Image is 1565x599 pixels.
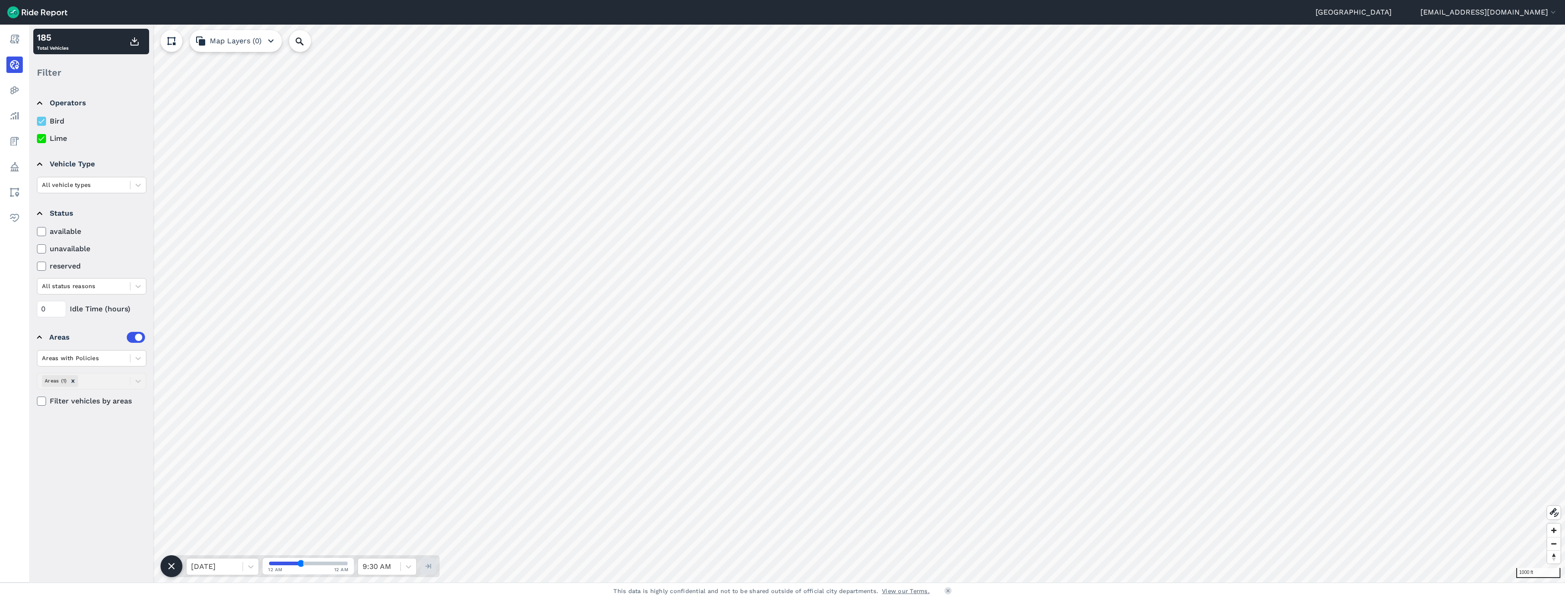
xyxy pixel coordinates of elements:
span: 12 AM [268,566,283,573]
div: Total Vehicles [37,31,68,52]
button: [EMAIL_ADDRESS][DOMAIN_NAME] [1420,7,1558,18]
input: Search Location or Vehicles [289,30,326,52]
span: 12 AM [334,566,349,573]
a: Health [6,210,23,226]
div: 1000 ft [1516,568,1560,578]
button: Map Layers (0) [190,30,282,52]
a: Areas [6,184,23,201]
div: Areas [49,332,145,343]
label: Bird [37,116,146,127]
label: Filter vehicles by areas [37,396,146,407]
summary: Vehicle Type [37,151,145,177]
label: reserved [37,261,146,272]
a: [GEOGRAPHIC_DATA] [1316,7,1392,18]
summary: Operators [37,90,145,116]
label: available [37,226,146,237]
a: Heatmaps [6,82,23,98]
img: Ride Report [7,6,67,18]
button: Zoom out [1547,537,1560,550]
a: Realtime [6,57,23,73]
a: Analyze [6,108,23,124]
a: View our Terms. [882,587,930,595]
a: Fees [6,133,23,150]
canvas: Map [29,25,1565,583]
button: Zoom in [1547,524,1560,537]
div: 185 [37,31,68,44]
label: Lime [37,133,146,144]
a: Policy [6,159,23,175]
summary: Areas [37,325,145,350]
div: Filter [33,58,149,87]
label: unavailable [37,243,146,254]
a: Report [6,31,23,47]
button: Reset bearing to north [1547,550,1560,563]
div: Idle Time (hours) [37,301,146,317]
summary: Status [37,201,145,226]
